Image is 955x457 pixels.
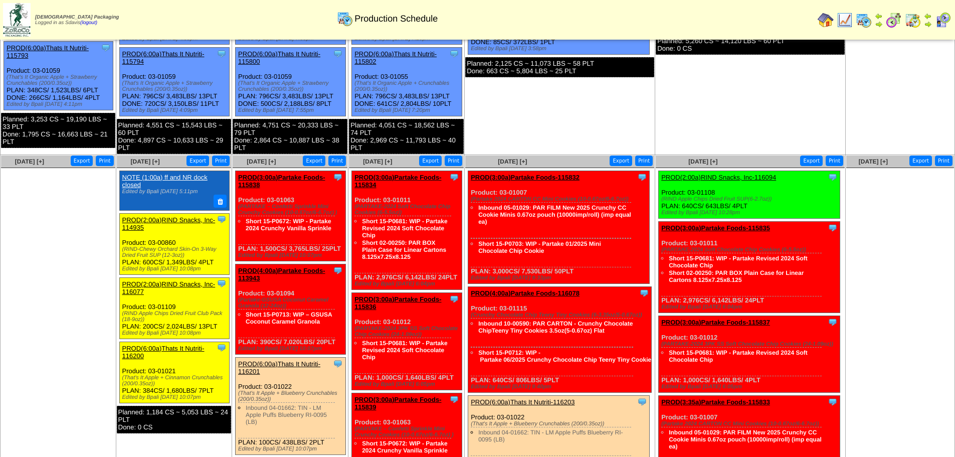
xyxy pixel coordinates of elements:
img: Tooltip [333,49,343,59]
div: Edited by Bpali [DATE] 4:09pm [122,107,229,113]
a: Short 02-00250: PAR BOX Plain Case for Linear Cartons 8.125x7.25x8.125 [362,239,446,260]
a: PROD(3:00a)Partake Foods-115839 [354,396,441,411]
span: Logged in as Sdavis [35,15,119,26]
div: (PARTAKE – Confetti Sprinkle Mini Crunchy Cookies (10-0.67oz/6-6.7oz) ) [238,204,345,216]
a: PROD(6:00a)Thats It Nutriti-115794 [122,50,205,65]
div: Edited by Bpali [DATE] 5:11pm [122,189,225,195]
img: arrowright.gif [924,20,932,28]
a: [DATE] [+] [15,158,44,165]
div: Planned: 4,051 CS ~ 18,562 LBS ~ 74 PLT Done: 2,969 CS ~ 11,793 LBS ~ 40 PLT [349,119,464,154]
div: Edited by Bpali [DATE] 10:07pm [238,346,345,352]
button: Print [445,156,462,166]
a: PROD(6:00a)Thats It Nutriti-116203 [471,398,575,406]
div: (That's It Organic Apple + Strawberry Crunchables (200/0.35oz)) [238,80,345,92]
img: Tooltip [333,172,343,182]
div: Edited by Bpali [DATE] 10:28pm [661,210,840,216]
a: PROD(6:00a)Thats It Nutriti-116201 [238,360,320,375]
a: Short 15-P0712: WIP ‐ Partake 06/2025 Crunchy Chocolate Chip Teeny Tiny Cookie [478,349,651,363]
div: Planned: 4,751 CS ~ 20,333 LBS ~ 79 PLT Done: 2,864 CS ~ 10,887 LBS ~ 38 PLT [233,119,347,154]
div: Product: 03-01094 PLAN: 390CS / 7,020LBS / 20PLT [236,264,346,355]
img: Tooltip [333,359,343,369]
div: Edited by Bpali [DATE] 6:05pm [661,384,840,390]
a: PROD(3:35a)Partake Foods-115833 [661,398,770,406]
img: arrowright.gif [875,20,883,28]
a: [DATE] [+] [859,158,888,165]
a: PROD(3:00a)Partake Foods-115832 [471,174,580,181]
a: [DATE] [+] [688,158,717,165]
div: Edited by Bpali [DATE] 7:55pm [238,107,345,113]
img: Tooltip [449,172,459,182]
a: [DATE] [+] [247,158,276,165]
a: Inbound 05-01029: PAR FILM New 2025 Crunchy CC Cookie Minis 0.67oz pouch (10000imp/roll) (imp equ... [478,204,631,225]
div: Product: 03-01012 PLAN: 1,000CS / 1,640LBS / 4PLT [352,293,462,390]
img: Tooltip [101,43,111,53]
div: (RIND Apple Chips Dried Fruit Club Pack (18-9oz)) [122,311,229,323]
span: [DATE] [+] [131,158,160,165]
button: Print [935,156,952,166]
img: Tooltip [449,49,459,59]
button: Print [96,156,113,166]
div: Product: 03-01011 PLAN: 2,976CS / 6,142LBS / 24PLT [352,171,462,290]
div: Edited by Bpali [DATE] 6:04pm [354,281,462,287]
div: Edited by Bpali [DATE] 10:08pm [122,330,229,336]
a: PROD(2:00a)RIND Snacks, Inc-116077 [122,280,216,295]
a: PROD(3:00a)Partake Foods-115837 [661,319,770,326]
img: arrowleft.gif [875,12,883,20]
a: PROD(6:00a)Thats It Nutriti-115802 [354,50,437,65]
div: (RIND-Chewy Orchard Skin-On 3-Way Dried Fruit SUP (12-3oz)) [122,246,229,258]
a: PROD(3:00a)Partake Foods-115835 [661,224,770,232]
div: (Partake 2024 CARTON CC Mini Cookies (10-0.67oz/6-6.7oz)) [661,421,840,427]
button: Export [419,156,442,166]
a: NOTE (1:00a) ff and NR dock closed [122,174,208,189]
div: Product: 03-01022 PLAN: 100CS / 438LBS / 2PLT [236,358,346,455]
img: Tooltip [449,294,459,304]
button: Print [826,156,843,166]
button: Print [635,156,653,166]
button: Export [303,156,325,166]
a: Inbound 04-01662: TIN - LM Apple Puffs Blueberry RI-0095 (LB) [478,429,623,443]
img: Tooltip [828,397,838,407]
a: PROD(3:00a)Partake Foods-115838 [238,174,325,189]
div: (PARTAKE-2024 Soft Chocolate Chip Cookies (6-5.5oz)) [661,247,840,253]
img: Tooltip [828,223,838,233]
img: Tooltip [637,172,647,182]
img: calendarprod.gif [337,11,353,27]
div: (PARTAKE – Confetti Sprinkle Mini Crunchy Cookies (10-0.67oz/6-6.7oz) ) [354,426,462,438]
div: (RIND Apple Chips Dried Fruit SUP(6-2.7oz)) [661,196,840,202]
img: Tooltip [639,288,649,298]
div: Product: 03-01115 PLAN: 640CS / 806LBS / 5PLT [468,287,652,393]
a: Short 15-P0713: WIP – GSUSA Coconut Caramel Granola [246,311,332,325]
div: Product: 03-00860 PLAN: 600CS / 1,349LBS / 4PLT [119,213,229,274]
a: PROD(3:00a)Partake Foods-115834 [354,174,441,189]
button: Print [328,156,346,166]
div: Product: 03-01012 PLAN: 1,000CS / 1,640LBS / 4PLT [659,316,840,393]
img: line_graph.gif [837,12,853,28]
span: [DATE] [+] [363,158,392,165]
button: Export [800,156,823,166]
div: Edited by Bpali [DATE] 9:40pm [471,384,651,390]
div: (PARTAKE-2024 Soft Chocolate Chip Cookies (6-5.5oz)) [354,204,462,216]
div: Planned: 1,184 CS ~ 5,053 LBS ~ 24 PLT Done: 0 CS [117,406,232,433]
img: Tooltip [217,343,227,353]
a: Short 15-P0681: WIP - Partake Revised 2024 Soft Chocolate Chip [362,218,448,239]
img: home.gif [818,12,834,28]
a: PROD(4:00a)Partake Foods-113943 [238,267,325,282]
div: Product: 03-01109 PLAN: 200CS / 2,024LBS / 13PLT [119,277,229,339]
div: (That's It Organic Apple + Strawberry Crunchables (200/0.35oz)) [122,80,229,92]
a: PROD(6:00a)Thats It Nutriti-116200 [122,345,205,360]
span: [DEMOGRAPHIC_DATA] Packaging [35,15,119,20]
img: zoroco-logo-small.webp [3,3,31,37]
img: calendarcustomer.gif [935,12,951,28]
div: Edited by Bpali [DATE] 3:58pm [471,46,649,52]
div: Planned: 5,260 CS ~ 14,120 LBS ~ 60 PLT Done: 0 CS [656,35,845,55]
img: Tooltip [828,172,838,182]
div: Product: 03-01059 PLAN: 348CS / 1,523LBS / 6PLT DONE: 266CS / 1,164LBS / 4PLT [4,42,113,110]
div: Edited by Bpali [DATE] 10:07pm [122,394,229,400]
button: Export [909,156,932,166]
div: (Partake 2024 CARTON CC Mini Cookies (10-0.67oz/6-6.7oz)) [471,196,649,202]
div: Product: 03-01011 PLAN: 2,976CS / 6,142LBS / 24PLT [659,222,840,313]
div: (Crunchy Chocolate Chip Teeny Tiny Cookies (6-3.35oz/5-0.67oz)) [471,312,651,318]
a: Short 15-P0672: WIP - Partake 2024 Crunchy Vanilla Sprinkle [362,440,448,454]
button: Export [71,156,93,166]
